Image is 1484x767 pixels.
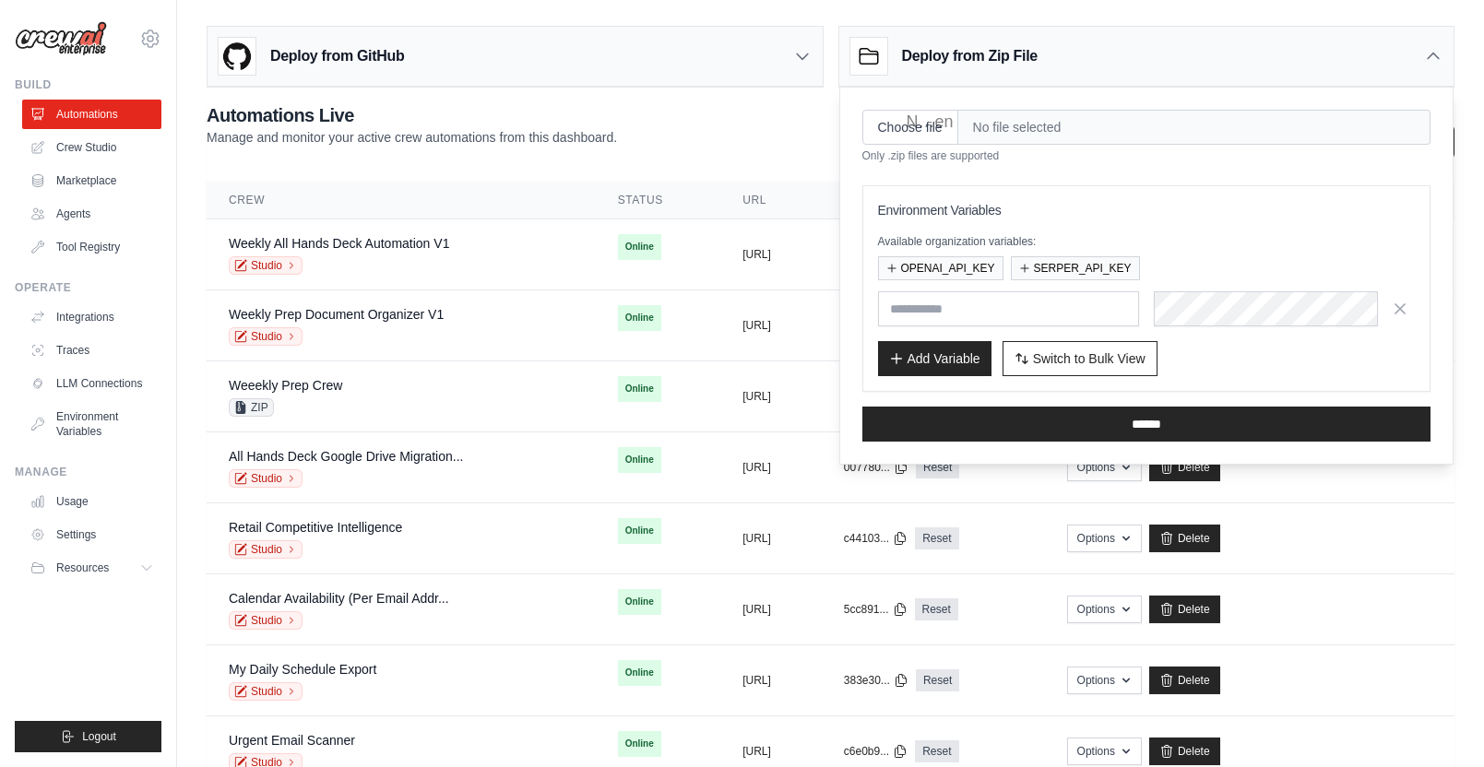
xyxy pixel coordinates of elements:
[844,531,908,546] button: c44103...
[229,449,463,464] a: All Hands Deck Google Drive Migration...
[15,21,107,56] img: Logo
[229,307,444,322] a: Weekly Prep Document Organizer V1
[878,201,1416,219] h3: Environment Variables
[916,669,959,691] a: Reset
[229,682,303,701] a: Studio
[618,376,661,402] span: Online
[270,45,404,67] h3: Deploy from GitHub
[844,460,908,475] button: 007780...
[915,527,958,549] a: Reset
[15,280,161,295] div: Operate
[878,234,1416,249] p: Available organization variables:
[219,38,255,75] img: GitHub Logo
[1392,678,1484,767] iframe: Chat Widget
[916,456,959,478] a: Reset
[878,256,1003,280] button: OPENAI_API_KEY
[618,234,661,260] span: Online
[1067,667,1142,694] button: Options
[229,611,303,630] a: Studio
[596,182,720,219] th: Status
[1067,525,1142,552] button: Options
[207,102,617,128] h2: Automations Live
[915,598,958,620] a: Reset
[862,148,1431,163] p: Only .zip files are supported
[1067,454,1142,481] button: Options
[1067,737,1142,765] button: Options
[1033,349,1146,368] span: Switch to Bulk View
[1149,596,1220,623] a: Delete
[229,327,303,346] a: Studio
[229,540,303,559] a: Studio
[1011,256,1140,280] button: SERPER_API_KEY
[229,378,342,393] a: Weeekly Prep Crew
[878,341,991,376] button: Add Variable
[1149,454,1220,481] a: Delete
[1149,737,1220,765] a: Delete
[207,128,617,147] p: Manage and monitor your active crew automations from this dashboard.
[618,660,661,686] span: Online
[229,469,303,488] a: Studio
[22,369,161,398] a: LLM Connections
[618,305,661,331] span: Online
[22,336,161,365] a: Traces
[15,77,161,92] div: Build
[958,110,1431,145] span: No file selected
[56,560,109,575] span: Resources
[618,518,661,544] span: Online
[229,662,376,677] a: My Daily Schedule Export
[915,740,958,762] a: Reset
[15,721,161,752] button: Logout
[22,520,161,549] a: Settings
[720,182,822,219] th: URL
[22,100,161,129] a: Automations
[822,182,1045,219] th: Token
[15,465,161,479] div: Manage
[22,402,161,446] a: Environment Variables
[1003,341,1158,376] button: Switch to Bulk View
[844,673,908,688] button: 383e30...
[618,589,661,615] span: Online
[229,591,449,606] a: Calendar Availability (Per Email Addr...
[618,447,661,473] span: Online
[229,733,355,748] a: Urgent Email Scanner
[22,302,161,332] a: Integrations
[229,256,303,275] a: Studio
[22,199,161,229] a: Agents
[844,602,908,617] button: 5cc891...
[229,236,449,251] a: Weekly All Hands Deck Automation V1
[862,110,958,145] input: Choose file
[1149,525,1220,552] a: Delete
[229,398,274,417] span: ZIP
[902,45,1038,67] h3: Deploy from Zip File
[22,133,161,162] a: Crew Studio
[22,487,161,516] a: Usage
[1149,667,1220,694] a: Delete
[844,744,908,759] button: c6e0b9...
[82,729,116,744] span: Logout
[618,731,661,757] span: Online
[229,520,402,535] a: Retail Competitive Intelligence
[207,182,596,219] th: Crew
[22,553,161,583] button: Resources
[1067,596,1142,623] button: Options
[22,232,161,262] a: Tool Registry
[22,166,161,195] a: Marketplace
